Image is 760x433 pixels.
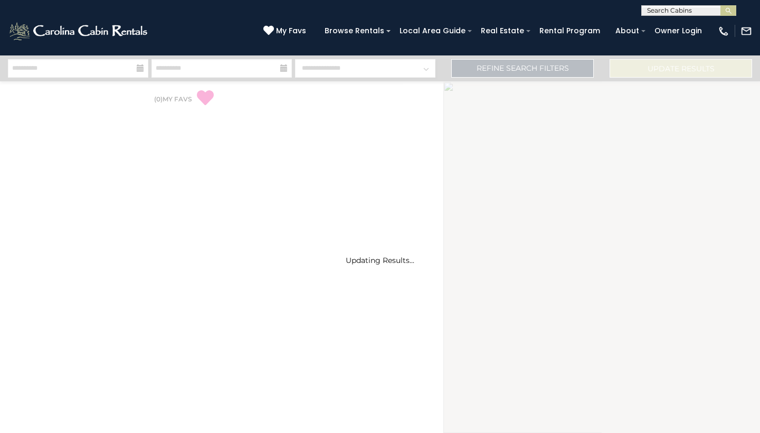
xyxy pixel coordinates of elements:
img: phone-regular-white.png [718,25,729,37]
img: White-1-2.png [8,21,150,42]
a: About [610,23,644,39]
a: Real Estate [476,23,529,39]
a: My Favs [263,25,309,37]
a: Local Area Guide [394,23,471,39]
a: Rental Program [534,23,605,39]
a: Browse Rentals [319,23,389,39]
img: mail-regular-white.png [740,25,752,37]
a: Owner Login [649,23,707,39]
span: My Favs [276,25,306,36]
